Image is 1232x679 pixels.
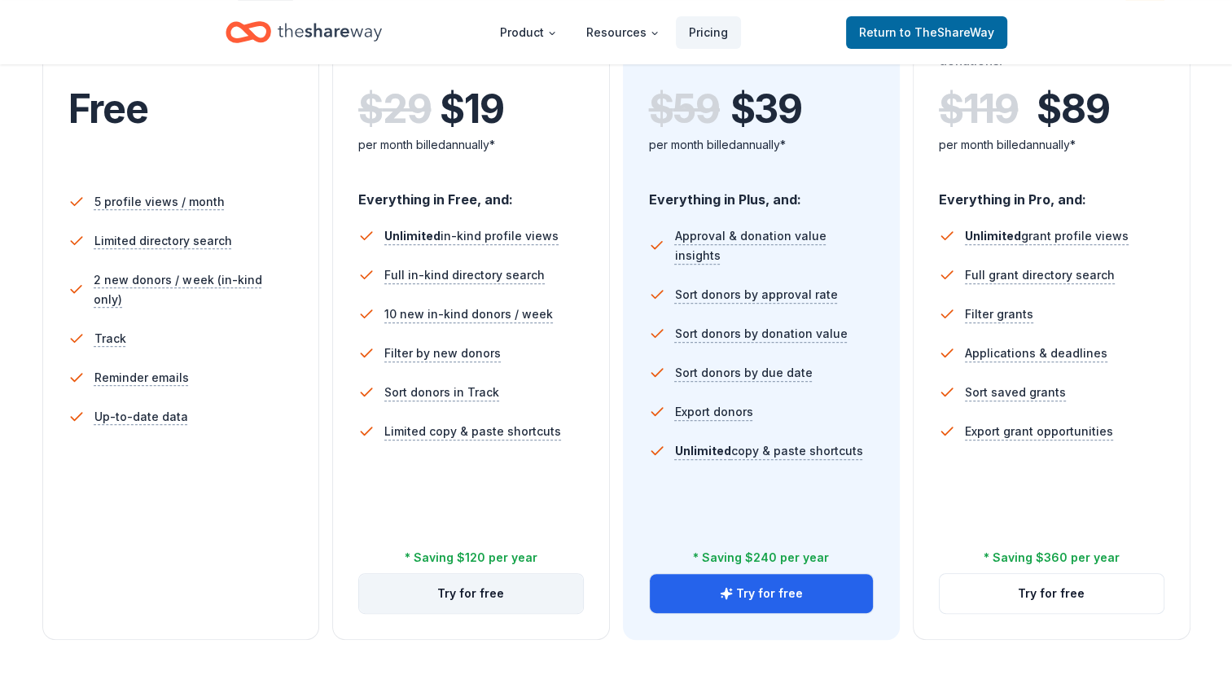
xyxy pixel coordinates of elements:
span: copy & paste shortcuts [675,444,863,458]
span: to TheShareWay [900,25,994,39]
span: Track [94,329,126,348]
span: $ 39 [730,86,802,132]
span: Sort donors in Track [384,383,499,402]
span: Sort donors by approval rate [675,285,838,304]
span: Sort donors by due date [675,363,813,383]
span: $ 19 [440,86,503,132]
span: 10 new in-kind donors / week [384,304,553,324]
div: * Saving $240 per year [693,548,829,567]
span: Limited directory search [94,231,232,251]
div: * Saving $120 per year [405,548,537,567]
span: Applications & deadlines [965,344,1107,363]
span: $ 89 [1037,86,1109,132]
span: in-kind profile views [384,229,559,243]
button: Resources [573,16,673,49]
span: grant profile views [965,229,1129,243]
span: Export donors [675,402,753,422]
button: Try for free [940,574,1164,613]
span: Filter by new donors [384,344,501,363]
div: Everything in Pro, and: [939,176,1164,210]
div: per month billed annually* [358,135,584,155]
a: Home [226,13,382,51]
span: Free [68,85,148,133]
a: Pricing [676,16,741,49]
span: Export grant opportunities [965,422,1113,441]
span: Unlimited [384,229,441,243]
span: Sort donors by donation value [675,324,848,344]
span: 5 profile views / month [94,192,225,212]
span: Limited copy & paste shortcuts [384,422,561,441]
span: Full grant directory search [965,265,1115,285]
nav: Main [487,13,741,51]
div: per month billed annually* [939,135,1164,155]
span: Approval & donation value insights [674,226,874,265]
button: Product [487,16,570,49]
div: Everything in Plus, and: [649,176,875,210]
button: Try for free [650,574,874,613]
a: Returnto TheShareWay [846,16,1007,49]
span: Sort saved grants [965,383,1066,402]
div: per month billed annually* [649,135,875,155]
div: Everything in Free, and: [358,176,584,210]
span: Reminder emails [94,368,189,388]
span: Unlimited [965,229,1021,243]
span: Filter grants [965,304,1033,324]
button: Try for free [359,574,583,613]
span: Up-to-date data [94,407,188,427]
span: 2 new donors / week (in-kind only) [94,270,293,309]
div: * Saving $360 per year [984,548,1120,567]
span: Unlimited [675,444,731,458]
span: Return [859,23,994,42]
span: Full in-kind directory search [384,265,545,285]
